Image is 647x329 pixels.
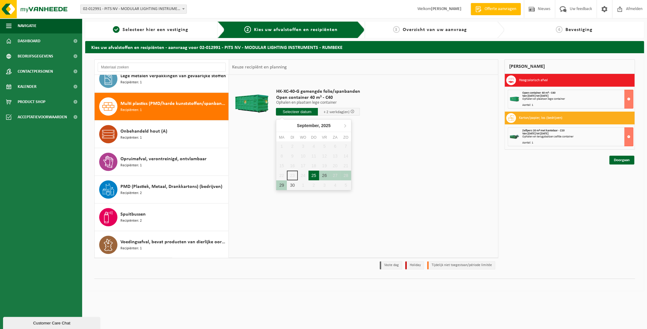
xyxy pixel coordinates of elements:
[88,26,213,33] a: 1Selecteer hier een vestiging
[18,79,37,94] span: Kalender
[427,261,495,269] li: Tijdelijk niet toegestaan/période limitée
[287,180,297,190] div: 30
[308,180,319,190] div: 2
[330,134,340,140] div: za
[120,107,142,113] span: Recipiënten: 1
[403,27,467,32] span: Overzicht van uw aanvraag
[483,6,518,12] span: Offerte aanvragen
[298,134,308,140] div: wo
[95,231,229,258] button: Voedingsafval, bevat producten van dierlijke oorsprong, onverpakt, categorie 3 Recipiënten: 1
[522,132,548,135] strong: Van [DATE] tot [DATE]
[120,163,142,168] span: Recipiënten: 1
[113,26,120,33] span: 1
[308,134,319,140] div: do
[18,109,67,125] span: Acceptatievoorwaarden
[120,100,227,107] span: Multi plastics (PMD/harde kunststoffen/spanbanden/EPS/folie naturel/folie gemengd)
[95,65,229,93] button: Lege metalen verpakkingen van gevaarlijke stoffen Recipiënten: 1
[609,156,634,164] a: Doorgaan
[276,134,287,140] div: ma
[522,94,548,98] strong: Van [DATE] tot [DATE]
[120,128,167,135] span: Onbehandeld hout (A)
[120,238,227,246] span: Voedingsafval, bevat producten van dierlijke oorsprong, onverpakt, categorie 3
[393,26,400,33] span: 3
[120,80,142,85] span: Recipiënten: 1
[522,129,565,132] span: Zelfpers 20 m³ met kantelaar - Z20
[120,218,142,224] span: Recipiënten: 2
[504,59,635,74] div: [PERSON_NAME]
[556,26,562,33] span: 4
[431,7,461,11] strong: [PERSON_NAME]
[319,134,330,140] div: vr
[405,261,424,269] li: Holiday
[298,180,308,190] div: 1
[120,190,142,196] span: Recipiënten: 2
[522,98,633,101] div: Ophalen en plaatsen lege container
[85,41,644,53] h2: Kies uw afvalstoffen en recipiënten - aanvraag voor 02-012991 - PITS NV - MODULAR LIGHTING INSTRU...
[254,27,338,32] span: Kies uw afvalstoffen en recipiënten
[98,63,226,72] input: Materiaal zoeken
[522,141,633,144] div: Aantal: 1
[3,316,102,329] iframe: chat widget
[123,27,188,32] span: Selecteer hier een vestiging
[95,120,229,148] button: Onbehandeld hout (A) Recipiënten: 1
[522,91,555,95] span: Open container 40 m³ - C40
[308,171,319,180] div: 25
[340,134,351,140] div: zo
[120,155,207,163] span: Opruimafval, verontreinigd, ontvlambaar
[319,171,330,180] div: 26
[287,134,297,140] div: di
[276,180,287,190] div: 29
[276,95,360,101] span: Open container 40 m³ - C40
[244,26,251,33] span: 2
[95,148,229,176] button: Opruimafval, verontreinigd, ontvlambaar Recipiënten: 1
[120,72,226,80] span: Lege metalen verpakkingen van gevaarlijke stoffen
[519,113,562,123] h3: Karton/papier, los (bedrijven)
[522,135,633,138] div: Ophalen en terugplaatsen zelfde container
[18,94,45,109] span: Product Shop
[18,18,37,33] span: Navigatie
[18,49,53,64] span: Bedrijfsgegevens
[321,123,331,128] i: 2025
[18,64,53,79] span: Contactpersonen
[120,246,142,251] span: Recipiënten: 1
[18,33,40,49] span: Dashboard
[95,93,229,120] button: Multi plastics (PMD/harde kunststoffen/spanbanden/EPS/folie naturel/folie gemengd) Recipiënten: 1
[565,27,593,32] span: Bevestiging
[276,108,318,116] input: Selecteer datum
[120,183,222,190] span: PMD (Plastiek, Metaal, Drankkartons) (bedrijven)
[471,3,521,15] a: Offerte aanvragen
[319,180,330,190] div: 3
[380,261,402,269] li: Vaste dag
[276,101,360,105] p: Ophalen en plaatsen lege container
[294,121,333,130] div: September,
[120,135,142,141] span: Recipiënten: 1
[323,110,349,114] span: + 2 werkdag(en)
[229,60,290,75] div: Keuze recipiënt en planning
[522,104,633,107] div: Aantal: 1
[81,5,186,13] span: 02-012991 - PITS NV - MODULAR LIGHTING INSTRUMENTS - RUMBEKE
[519,75,548,85] h3: Hoogcalorisch afval
[95,176,229,203] button: PMD (Plastiek, Metaal, Drankkartons) (bedrijven) Recipiënten: 2
[276,88,360,95] span: HK-XC-40-G gemengde folie/spanbanden
[120,211,146,218] span: Spuitbussen
[80,5,187,14] span: 02-012991 - PITS NV - MODULAR LIGHTING INSTRUMENTS - RUMBEKE
[95,203,229,231] button: Spuitbussen Recipiënten: 2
